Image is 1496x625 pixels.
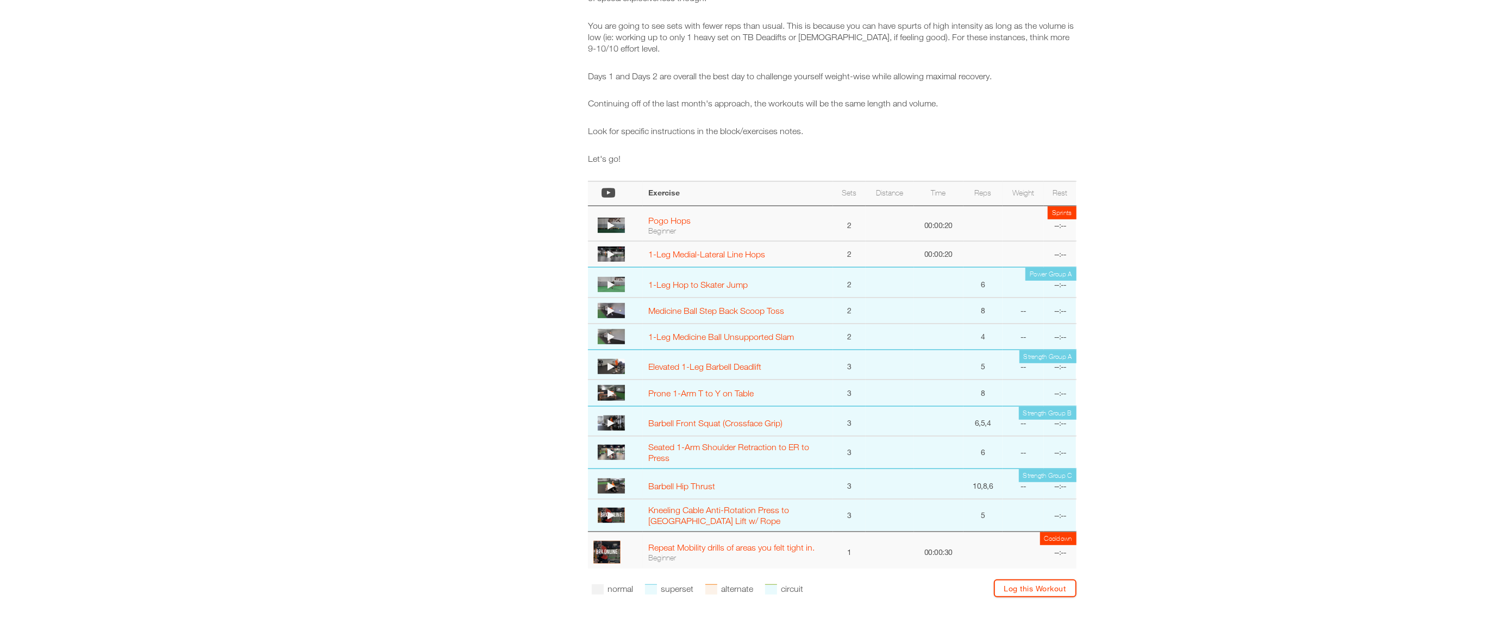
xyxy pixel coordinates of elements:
td: --:-- [1044,380,1076,406]
td: -- [1003,350,1044,380]
td: --:-- [1044,324,1076,350]
td: 3 [833,469,866,499]
td: 1 [833,532,866,569]
td: 10,8,6 [963,469,1003,499]
td: -- [1003,469,1044,499]
td: 00:00:20 [914,241,963,267]
td: 8 [963,380,1003,406]
img: thumbnail.png [598,445,625,460]
li: circuit [765,579,803,598]
th: Sets [833,181,866,206]
th: Exercise [643,181,833,206]
p: Look for specific instructions in the block/exercises notes. [588,125,1076,137]
td: --:-- [1044,469,1076,499]
li: normal [592,579,633,598]
a: Prone 1-Arm T to Y on Table [648,388,754,398]
td: 6 [963,267,1003,298]
a: Barbell Front Squat (Crossface Grip) [648,418,783,428]
td: 4 [963,324,1003,350]
td: --:-- [1044,206,1076,241]
div: Beginner [648,226,828,236]
a: Kneeling Cable Anti-Rotation Press to [GEOGRAPHIC_DATA] Lift w/ Rope [648,505,789,526]
img: large.PNG [598,508,625,523]
img: thumbnail.png [598,385,625,400]
td: 2 [833,324,866,350]
img: thumbnail.png [598,303,625,318]
td: 00:00:30 [914,532,963,569]
td: --:-- [1044,298,1076,324]
th: Rest [1044,181,1076,206]
p: You are going to see sets with fewer reps than usual. This is because you can have spurts of high... [588,20,1076,54]
a: Elevated 1-Leg Barbell Deadlift [648,362,761,371]
img: thumbnail.png [598,247,625,262]
td: Sprints [1048,206,1076,219]
img: thumbnail.png [598,478,625,494]
td: 3 [833,350,866,380]
a: Repeat Mobility drills of areas you felt tight in. [648,542,815,552]
td: 3 [833,499,866,532]
img: thumbnail.png [598,415,625,431]
td: Strength Group A [1019,350,1076,363]
td: 2 [833,206,866,241]
td: 3 [833,380,866,406]
td: Strength Group C [1019,469,1076,482]
td: Power Group A [1025,268,1076,281]
a: Pogo Hops [648,216,691,225]
td: --:-- [1044,241,1076,267]
td: 2 [833,241,866,267]
a: Medicine Ball Step Back Scoop Toss [648,306,784,315]
td: 8 [963,298,1003,324]
a: 1-Leg Hop to Skater Jump [648,280,748,289]
td: Strength Group B [1019,407,1076,420]
td: 5 [963,350,1003,380]
img: thumbnail.png [598,329,625,344]
a: Seated 1-Arm Shoulder Retraction to ER to Press [648,442,809,463]
li: superset [645,579,693,598]
img: thumbnail.png [598,218,625,233]
td: --:-- [1044,406,1076,437]
td: Cooldown [1040,532,1076,545]
img: profile.PNG [593,541,621,564]
th: Weight [1003,181,1044,206]
td: 2 [833,298,866,324]
td: -- [1003,298,1044,324]
div: Beginner [648,553,828,563]
th: Distance [866,181,914,206]
a: 1-Leg Medicine Ball Unsupported Slam [648,332,794,342]
p: Days 1 and Days 2 are overall the best day to challenge yourself weight-wise while allowing maxim... [588,71,1076,82]
td: 2 [833,267,866,298]
td: --:-- [1044,350,1076,380]
a: Log this Workout [994,579,1076,597]
img: thumbnail.png [598,359,625,374]
td: -- [1003,406,1044,437]
td: 5 [963,499,1003,532]
img: thumbnail.png [598,277,625,292]
td: 00:00:20 [914,206,963,241]
td: --:-- [1044,267,1076,298]
p: Let's go! [588,153,1076,165]
td: --:-- [1044,532,1076,569]
th: Time [914,181,963,206]
li: alternate [705,579,753,598]
td: --:-- [1044,499,1076,532]
td: 3 [833,406,866,437]
td: 6 [963,436,1003,469]
a: Barbell Hip Thrust [648,481,715,491]
td: 3 [833,436,866,469]
a: 1-Leg Medial-Lateral Line Hops [648,249,765,259]
td: -- [1003,324,1044,350]
td: -- [1003,436,1044,469]
p: Continuing off of the last month's approach, the workouts will be the same length and volume. [588,98,1076,109]
th: Reps [963,181,1003,206]
td: 6,5,4 [963,406,1003,437]
td: --:-- [1044,436,1076,469]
